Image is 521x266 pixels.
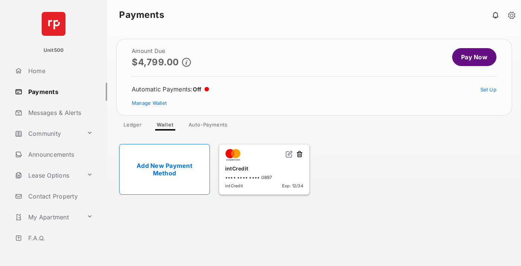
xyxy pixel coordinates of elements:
a: Payments [12,83,107,101]
strong: Payments [119,10,164,19]
div: intCredit [225,162,303,175]
img: svg+xml;base64,PHN2ZyB2aWV3Qm94PSIwIDAgMjQgMjQiIHdpZHRoPSIxNiIgaGVpZ2h0PSIxNiIgZmlsbD0ibm9uZSIgeG... [285,150,293,158]
div: •••• •••• •••• 0897 [225,175,303,180]
a: Wallet [151,122,180,131]
a: Auto-Payments [183,122,234,131]
p: $4,799.00 [132,57,179,67]
span: Off [193,86,202,93]
a: Manage Wallet [132,100,167,106]
span: intCredit [225,183,243,188]
a: Ledger [118,122,148,131]
div: Automatic Payments : [132,85,209,93]
a: F.A.Q. [12,229,107,247]
a: Home [12,62,107,80]
p: Unit500 [44,47,64,54]
a: Set Up [480,87,497,93]
h2: Amount Due [132,48,191,54]
a: Contact Property [12,187,107,205]
a: Add New Payment Method [119,144,210,195]
a: My Apartment [12,208,84,226]
a: Messages & Alerts [12,104,107,122]
a: Announcements [12,145,107,163]
a: Lease Options [12,166,84,184]
a: Community [12,125,84,143]
img: svg+xml;base64,PHN2ZyB4bWxucz0iaHR0cDovL3d3dy53My5vcmcvMjAwMC9zdmciIHdpZHRoPSI2NCIgaGVpZ2h0PSI2NC... [42,12,65,36]
span: Exp: 12/34 [282,183,303,188]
